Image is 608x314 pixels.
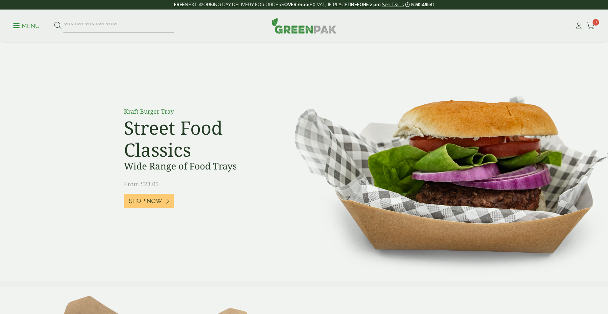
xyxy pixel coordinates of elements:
strong: FREE [174,2,185,7]
strong: OVER £100 [284,2,308,7]
span: left [427,2,434,7]
h3: Wide Range of Food Trays [124,161,272,172]
i: My Account [574,23,583,29]
a: 0 [587,21,595,31]
h2: Street Food Classics [124,117,272,161]
img: GreenPak Supplies [271,18,337,34]
strong: BEFORE 2 pm [351,2,381,7]
p: Menu [13,22,40,30]
a: Shop Now [124,194,174,208]
span: From £23.05 [124,180,159,188]
i: Cart [587,23,595,29]
span: Shop Now [129,197,162,205]
span: 0 [593,19,599,26]
a: See T&C's [382,2,404,7]
span: 5:50:46 [411,2,427,7]
p: Kraft Burger Tray [124,107,272,116]
a: Menu [13,22,40,29]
